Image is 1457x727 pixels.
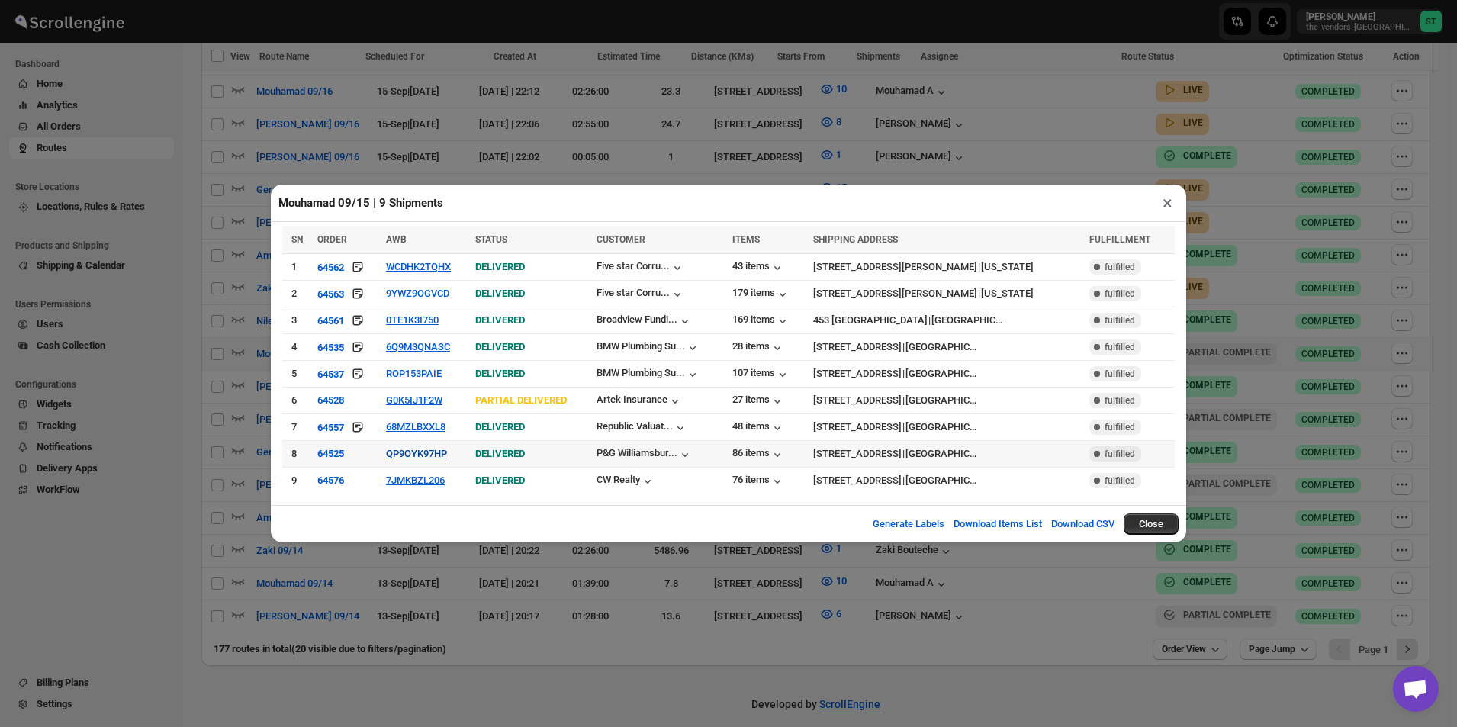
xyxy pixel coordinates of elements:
div: 64563 [317,288,344,300]
span: AWB [386,234,407,245]
button: 0TE1K3I750 [386,314,439,326]
button: 27 items [732,394,785,409]
div: [STREET_ADDRESS][PERSON_NAME] [813,259,977,275]
button: P&G Williamsbur... [597,447,693,462]
div: 64557 [317,422,344,433]
span: PARTIAL DELIVERED [475,394,567,406]
div: [GEOGRAPHIC_DATA] [905,393,978,408]
div: | [813,286,1080,301]
button: Download Items List [944,509,1051,539]
div: | [813,473,1080,488]
button: Five star Corru... [597,287,685,302]
td: 4 [282,334,313,361]
button: 64576 [317,474,344,486]
span: DELIVERED [475,448,525,459]
div: [STREET_ADDRESS] [813,393,902,408]
div: [US_STATE] [981,286,1034,301]
span: DELIVERED [475,474,525,486]
button: Download CSV [1042,509,1124,539]
div: | [813,366,1080,381]
div: | [813,339,1080,355]
button: 68MZLBXXL8 [386,421,445,433]
div: BMW Plumbing Su... [597,340,685,352]
div: 64537 [317,368,344,380]
div: [GEOGRAPHIC_DATA] [905,473,978,488]
div: [US_STATE] [981,259,1034,275]
span: ORDER [317,234,347,245]
button: 107 items [732,367,790,382]
button: 64525 [317,448,344,459]
td: 8 [282,441,313,468]
td: 5 [282,361,313,388]
div: 453 [GEOGRAPHIC_DATA] [813,313,928,328]
button: 64537 [317,366,344,381]
div: | [813,259,1080,275]
span: STATUS [475,234,507,245]
button: 28 items [732,340,785,355]
span: fulfilled [1105,368,1135,380]
button: Generate Labels [864,509,954,539]
button: 169 items [732,314,790,329]
span: fulfilled [1105,288,1135,300]
div: [STREET_ADDRESS] [813,473,902,488]
div: [STREET_ADDRESS] [813,339,902,355]
span: fulfilled [1105,448,1135,460]
button: 64535 [317,339,344,355]
span: fulfilled [1105,394,1135,407]
span: DELIVERED [475,341,525,352]
span: fulfilled [1105,314,1135,327]
button: 9YWZ9OGVCD [386,288,449,299]
div: [STREET_ADDRESS][PERSON_NAME] [813,286,977,301]
button: 179 items [732,287,790,302]
button: 64562 [317,259,344,275]
button: × [1156,192,1179,214]
td: 7 [282,414,313,441]
span: CUSTOMER [597,234,645,245]
span: fulfilled [1105,341,1135,353]
div: [GEOGRAPHIC_DATA] [931,313,1004,328]
div: [GEOGRAPHIC_DATA] [905,339,978,355]
div: [STREET_ADDRESS] [813,446,902,462]
td: 9 [282,468,313,494]
div: [GEOGRAPHIC_DATA] [905,420,978,435]
button: 7JMKBZL206 [386,474,445,486]
span: DELIVERED [475,421,525,433]
button: Republic Valuat... [597,420,688,436]
div: | [813,420,1080,435]
div: Five star Corru... [597,260,670,272]
span: DELIVERED [475,314,525,326]
button: Broadview Fundi... [597,314,693,329]
button: 64528 [317,394,344,406]
div: BMW Plumbing Su... [597,367,685,378]
div: Broadview Fundi... [597,314,677,325]
div: 64561 [317,315,344,327]
button: WCDHK2TQHX [386,261,451,272]
button: BMW Plumbing Su... [597,367,700,382]
button: CW Realty [597,474,655,489]
span: FULFILLMENT [1089,234,1150,245]
button: 64563 [317,286,344,301]
button: Artek Insurance [597,394,683,409]
span: ITEMS [732,234,760,245]
button: 48 items [732,420,785,436]
div: Five star Corru... [597,287,670,298]
span: SN [291,234,303,245]
button: 86 items [732,447,785,462]
div: [GEOGRAPHIC_DATA] [905,446,978,462]
td: 3 [282,307,313,334]
span: fulfilled [1105,421,1135,433]
button: 43 items [732,260,785,275]
div: 64562 [317,262,344,273]
button: 76 items [732,474,785,489]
